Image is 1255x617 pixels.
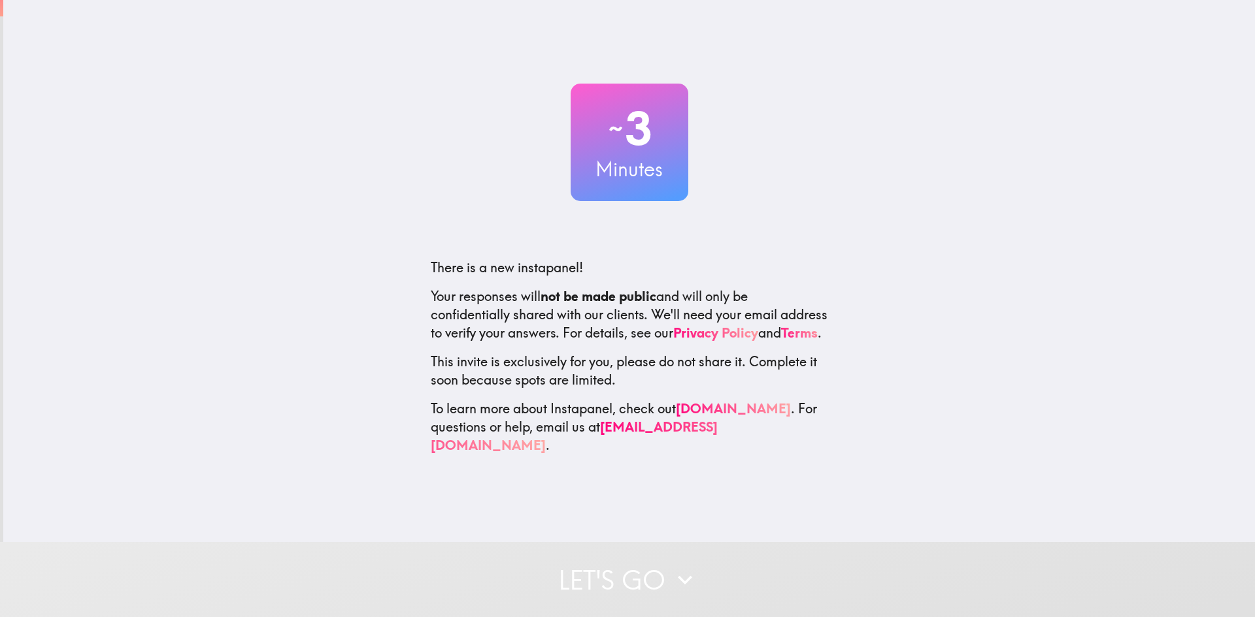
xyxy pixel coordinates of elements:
[431,259,583,276] span: There is a new instapanel!
[571,155,688,183] h3: Minutes
[781,324,818,341] a: Terms
[431,287,828,342] p: Your responses will and will only be confidentially shared with our clients. We'll need your emai...
[431,400,828,454] p: To learn more about Instapanel, check out . For questions or help, email us at .
[676,400,791,417] a: [DOMAIN_NAME]
[431,353,828,389] p: This invite is exclusively for you, please do not share it. Complete it soon because spots are li...
[607,109,625,148] span: ~
[541,288,656,304] b: not be made public
[431,419,718,453] a: [EMAIL_ADDRESS][DOMAIN_NAME]
[673,324,758,341] a: Privacy Policy
[571,102,688,155] h2: 3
